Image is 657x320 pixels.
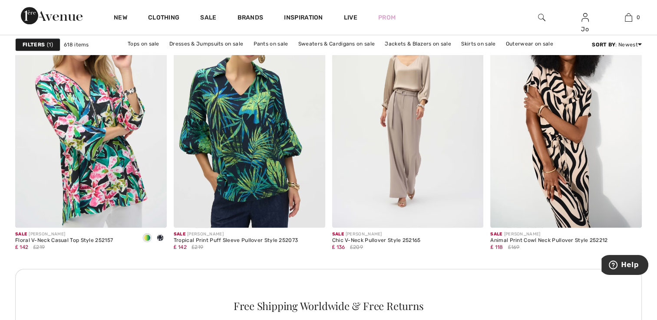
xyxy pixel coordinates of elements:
span: Sale [174,232,185,237]
img: My Bag [625,12,632,23]
a: Sale [200,14,216,23]
span: ₤219 [33,243,45,251]
a: Sign In [581,13,589,21]
div: [PERSON_NAME] [332,231,421,238]
a: Pants on sale [249,38,292,49]
a: Outerwear on sale [502,38,558,49]
span: Sale [15,232,27,237]
span: ₤ 142 [15,244,28,250]
a: New [114,14,127,23]
span: ₤ 118 [490,244,503,250]
div: [PERSON_NAME] [490,231,607,238]
a: Brands [238,14,264,23]
img: Floral V-Neck Casual Top Style 252157. Black/Multi [15,0,167,227]
strong: Filters [23,41,45,49]
a: Dresses & Jumpsuits on sale [165,38,248,49]
div: [PERSON_NAME] [15,231,113,238]
div: Jo [564,25,606,34]
span: Inspiration [284,14,323,23]
span: 0 [637,13,640,21]
a: Prom [378,13,396,22]
a: Sweaters & Cardigans on sale [294,38,379,49]
span: ₤209 [350,243,363,251]
div: Black/Multi [141,231,154,245]
span: Sale [490,232,502,237]
img: Chic V-Neck Pullover Style 252165. Dune [332,0,484,227]
img: 1ère Avenue [21,7,83,24]
div: Chic V-Neck Pullover Style 252165 [332,238,421,244]
a: Skirts on sale [457,38,500,49]
a: Tops on sale [123,38,164,49]
a: Live [344,13,357,22]
img: Animal Print Cowl Neck Pullover Style 252212. Beige/Black [490,0,642,227]
iframe: Opens a widget where you can find more information [601,255,648,277]
div: Vanilla/Midnight Blue [154,231,167,245]
div: [PERSON_NAME] [174,231,298,238]
a: 0 [607,12,650,23]
span: ₤ 142 [174,244,187,250]
div: : Newest [592,41,642,49]
a: Jackets & Blazers on sale [380,38,456,49]
img: My Info [581,12,589,23]
span: ₤219 [191,243,203,251]
span: 618 items [64,41,89,49]
div: Animal Print Cowl Neck Pullover Style 252212 [490,238,607,244]
strong: Sort By [592,42,615,48]
div: Floral V-Neck Casual Top Style 252157 [15,238,113,244]
a: Clothing [148,14,179,23]
span: Sale [332,232,344,237]
div: Free Shipping Worldwide & Free Returns [28,300,629,311]
span: ₤169 [508,243,520,251]
img: search the website [538,12,545,23]
span: ₤ 136 [332,244,345,250]
div: Tropical Print Puff Sleeve Pullover Style 252073 [174,238,298,244]
span: 1 [47,41,53,49]
img: Tropical Print Puff Sleeve Pullover Style 252073. Midnight Blue/Multi [174,0,325,227]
